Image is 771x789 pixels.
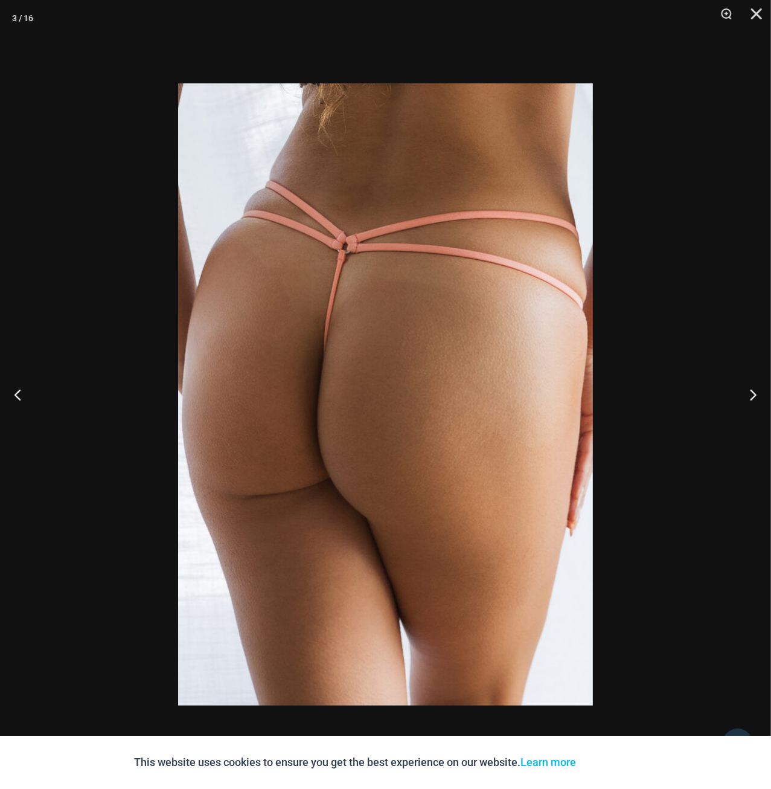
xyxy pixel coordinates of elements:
a: Learn more [521,756,577,768]
button: Accept [586,748,637,777]
div: 3 / 16 [12,9,33,27]
button: Next [726,364,771,425]
img: Sip Bellini 608 Micro Thong 10 [178,83,593,706]
p: This website uses cookies to ensure you get the best experience on our website. [135,753,577,771]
